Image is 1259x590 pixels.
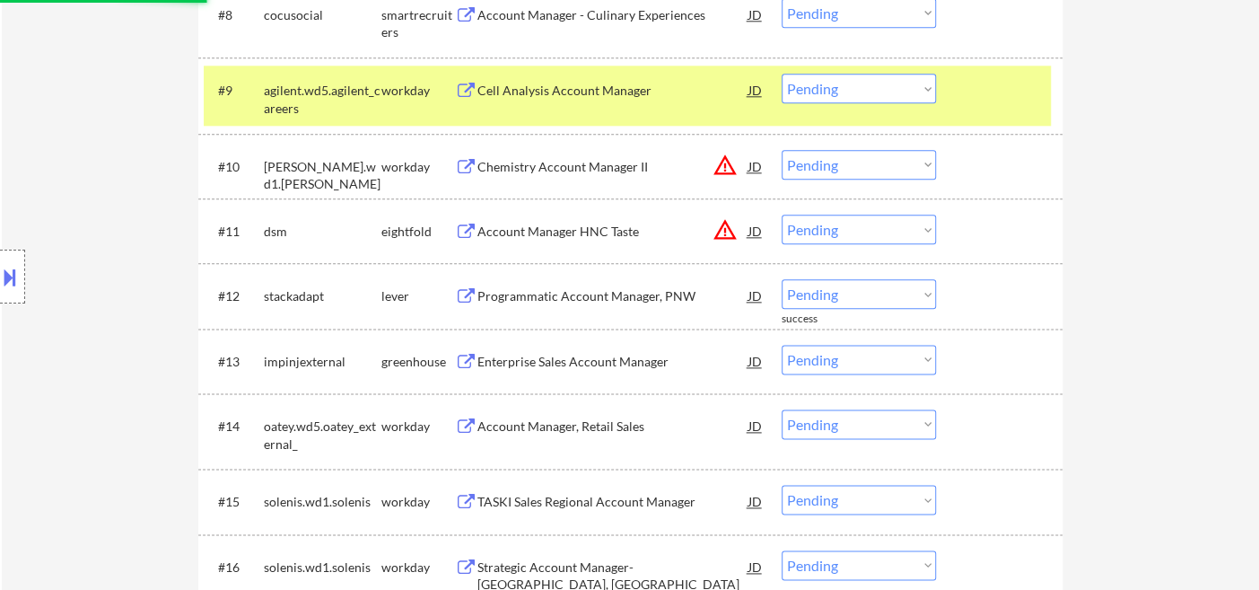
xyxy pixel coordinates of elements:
div: Account Manager, Retail Sales [477,418,748,436]
div: solenis.wd1.solenis [264,493,381,511]
button: warning_amber [713,217,738,242]
div: Chemistry Account Manager II [477,158,748,176]
div: impinjexternal [264,353,381,371]
div: JD [747,485,765,517]
div: #8 [218,6,249,24]
div: agilent.wd5.agilent_careers [264,82,381,117]
div: JD [747,279,765,312]
div: Cell Analysis Account Manager [477,82,748,100]
div: TASKI Sales Regional Account Manager [477,493,748,511]
div: Account Manager HNC Taste [477,223,748,241]
div: eightfold [381,223,455,241]
div: [PERSON_NAME].wd1.[PERSON_NAME] [264,158,381,193]
div: JD [747,215,765,247]
div: workday [381,158,455,176]
div: lever [381,287,455,305]
div: JD [747,74,765,106]
div: JD [747,409,765,442]
div: solenis.wd1.solenis [264,559,381,577]
div: workday [381,82,455,100]
div: smartrecruiters [381,6,455,41]
div: Enterprise Sales Account Manager [477,353,748,371]
div: success [782,312,853,327]
div: #15 [218,493,249,511]
div: cocusocial [264,6,381,24]
div: Programmatic Account Manager, PNW [477,287,748,305]
div: stackadapt [264,287,381,305]
div: JD [747,550,765,583]
div: JD [747,345,765,377]
div: workday [381,418,455,436]
div: dsm [264,223,381,241]
div: JD [747,150,765,182]
div: workday [381,559,455,577]
div: Account Manager - Culinary Experiences [477,6,748,24]
div: #16 [218,559,249,577]
div: oatey.wd5.oatey_external_ [264,418,381,453]
div: workday [381,493,455,511]
button: warning_amber [713,153,738,178]
div: #9 [218,82,249,100]
div: greenhouse [381,353,455,371]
